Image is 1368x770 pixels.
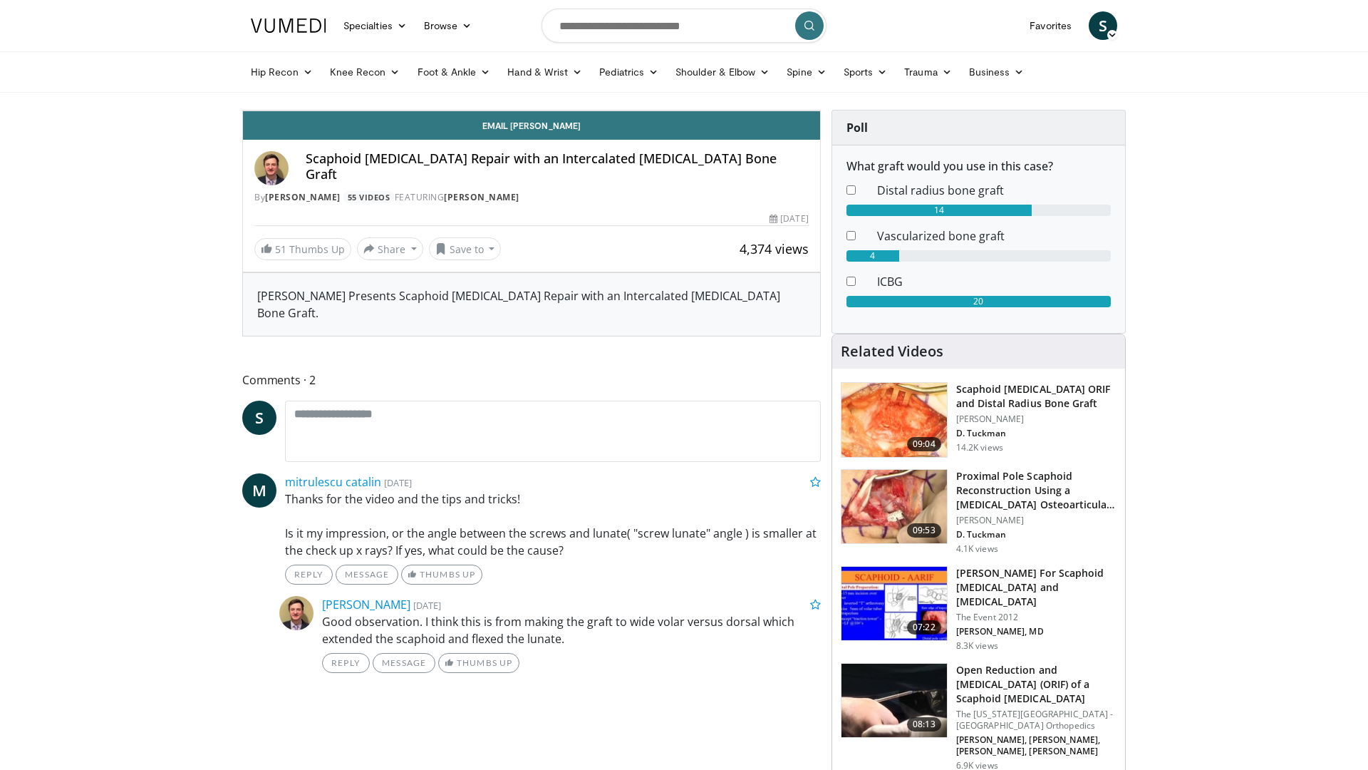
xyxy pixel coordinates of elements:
[846,250,899,262] div: 4
[866,273,1121,290] dd: ICBG
[265,191,341,203] a: [PERSON_NAME]
[846,205,1032,216] div: 14
[306,151,809,182] h4: Scaphoid [MEDICAL_DATA] Repair with an Intercalated [MEDICAL_DATA] Bone Graft
[956,382,1116,411] h3: Scaphoid [MEDICAL_DATA] ORIF and Distal Radius Bone Graft
[907,437,941,451] span: 09:04
[444,191,519,203] a: [PERSON_NAME]
[285,565,333,585] a: Reply
[321,58,409,86] a: Knee Recon
[322,653,370,673] a: Reply
[429,237,502,260] button: Save to
[841,566,1116,652] a: 07:22 [PERSON_NAME] For Scaphoid [MEDICAL_DATA] and [MEDICAL_DATA] The Event 2012 [PERSON_NAME], ...
[257,287,806,322] div: [PERSON_NAME] Presents Scaphoid [MEDICAL_DATA] Repair with an Intercalated [MEDICAL_DATA] Bone Gr...
[841,383,947,457] img: c80d7d24-c060-40f3-af8e-dca67ae1a0ba.jpg.150x105_q85_crop-smart_upscale.jpg
[956,469,1116,512] h3: Proximal Pole Scaphoid Reconstruction Using a [MEDICAL_DATA] Osteoarticular …
[866,227,1121,245] dd: Vascularized bone graft
[409,58,499,86] a: Foot & Ankle
[846,160,1111,173] h6: What graft would you use in this case?
[1021,11,1080,40] a: Favorites
[778,58,834,86] a: Spine
[956,515,1116,526] p: [PERSON_NAME]
[322,597,410,612] a: [PERSON_NAME]
[251,19,326,33] img: VuMedi Logo
[896,58,960,86] a: Trauma
[907,523,941,538] span: 09:53
[956,442,1003,453] p: 14.2K views
[242,58,321,86] a: Hip Recon
[357,237,423,260] button: Share
[956,626,1116,637] p: [PERSON_NAME], MD
[401,565,482,585] a: Thumbs Up
[415,11,481,40] a: Browse
[541,9,826,43] input: Search topics, interventions
[841,664,947,738] img: 9e8d4ce5-5cf9-4f64-b223-8a8a66678819.150x105_q85_crop-smart_upscale.jpg
[243,111,820,140] a: Email [PERSON_NAME]
[242,371,821,389] span: Comments 2
[591,58,667,86] a: Pediatrics
[956,734,1116,757] p: [PERSON_NAME], [PERSON_NAME], [PERSON_NAME], [PERSON_NAME]
[846,296,1111,307] div: 20
[841,470,947,544] img: 27362f87-5e17-4615-a330-2300c9fc7016.150x105_q85_crop-smart_upscale.jpg
[1089,11,1117,40] a: S
[956,428,1116,439] p: D. Tuckman
[242,401,276,435] a: S
[285,491,821,559] p: Thanks for the video and the tips and tricks! Is it my impression, or the angle between the screw...
[956,566,1116,609] h3: [PERSON_NAME] For Scaphoid [MEDICAL_DATA] and [MEDICAL_DATA]
[254,238,351,260] a: 51 Thumbs Up
[841,382,1116,458] a: 09:04 Scaphoid [MEDICAL_DATA] ORIF and Distal Radius Bone Graft [PERSON_NAME] D. Tuckman 14.2K views
[956,663,1116,706] h3: Open Reduction and [MEDICAL_DATA] (ORIF) of a Scaphoid [MEDICAL_DATA]
[438,653,519,673] a: Thumbs Up
[956,709,1116,731] p: The [US_STATE][GEOGRAPHIC_DATA] - [GEOGRAPHIC_DATA] Orthopedics
[841,567,947,641] img: 4622169c-1c8e-4d3f-9cda-9f5615e666ab.150x105_q85_crop-smart_upscale.jpg
[960,58,1033,86] a: Business
[243,111,820,111] video-js: Video Player
[907,717,941,731] span: 08:13
[322,613,821,647] p: Good observation. I think this is from making the graft to wide volar versus dorsal which extende...
[254,151,289,185] img: Avatar
[740,240,809,257] span: 4,374 views
[956,612,1116,623] p: The Event 2012
[956,543,998,555] p: 4.1K views
[667,58,778,86] a: Shoulder & Elbow
[907,620,941,635] span: 07:22
[956,529,1116,540] p: D. Tuckman
[956,414,1116,425] p: [PERSON_NAME]
[846,120,868,135] strong: Poll
[335,11,415,40] a: Specialties
[499,58,591,86] a: Hand & Wrist
[285,474,381,490] a: mitrulescu catalin
[769,212,808,225] div: [DATE]
[343,191,395,203] a: 55 Videos
[866,182,1121,199] dd: Distal radius bone graft
[242,473,276,508] a: M
[254,191,809,204] div: By FEATURING
[841,469,1116,555] a: 09:53 Proximal Pole Scaphoid Reconstruction Using a [MEDICAL_DATA] Osteoarticular … [PERSON_NAME]...
[835,58,896,86] a: Sports
[279,596,313,630] img: Avatar
[275,242,286,256] span: 51
[956,640,998,652] p: 8.3K views
[413,599,441,612] small: [DATE]
[384,476,412,489] small: [DATE]
[373,653,435,673] a: Message
[336,565,398,585] a: Message
[841,343,943,360] h4: Related Videos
